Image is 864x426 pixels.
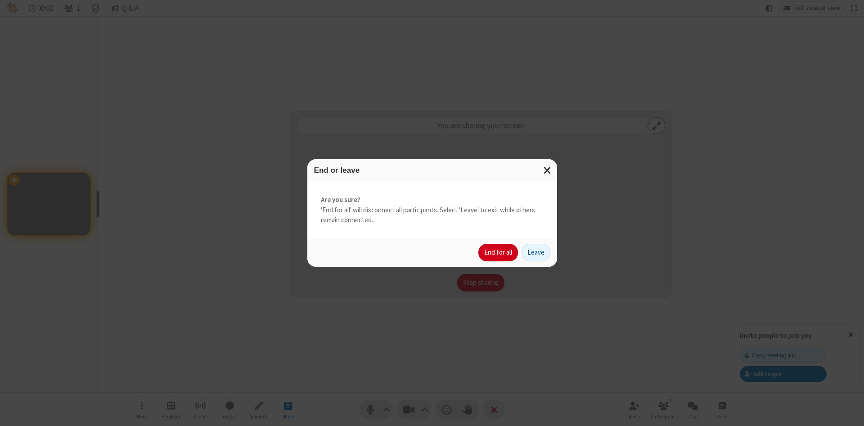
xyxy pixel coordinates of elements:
button: Leave [522,244,550,262]
h3: End or leave [314,166,550,175]
button: End for all [478,244,518,262]
strong: Are you sure? [321,195,544,205]
button: Close modal [538,159,557,181]
div: 'End for all' will disconnect all participants. Select 'Leave' to exit while others remain connec... [307,181,557,239]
